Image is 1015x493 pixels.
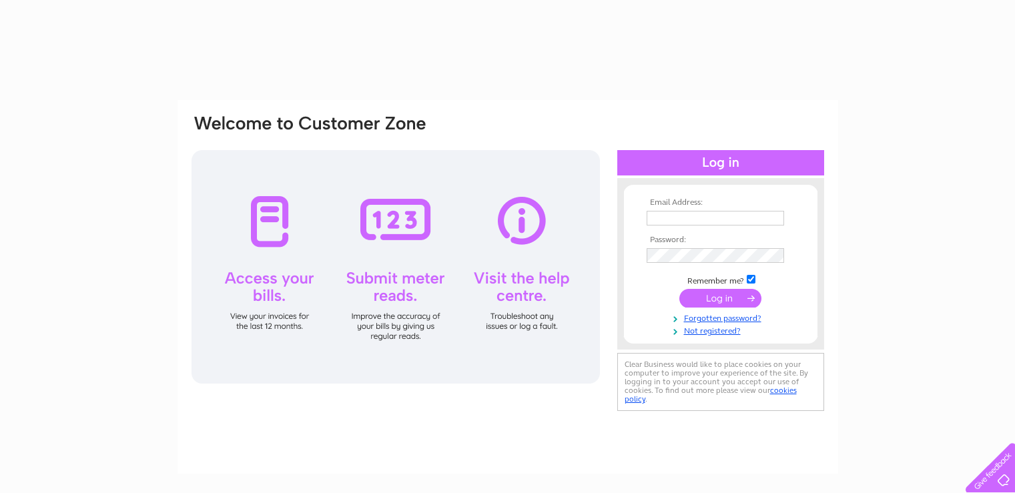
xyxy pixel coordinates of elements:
a: cookies policy [625,386,797,404]
div: Clear Business would like to place cookies on your computer to improve your experience of the sit... [617,353,824,411]
input: Submit [679,289,761,308]
a: Forgotten password? [647,311,798,324]
th: Email Address: [643,198,798,207]
td: Remember me? [643,273,798,286]
a: Not registered? [647,324,798,336]
th: Password: [643,235,798,245]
